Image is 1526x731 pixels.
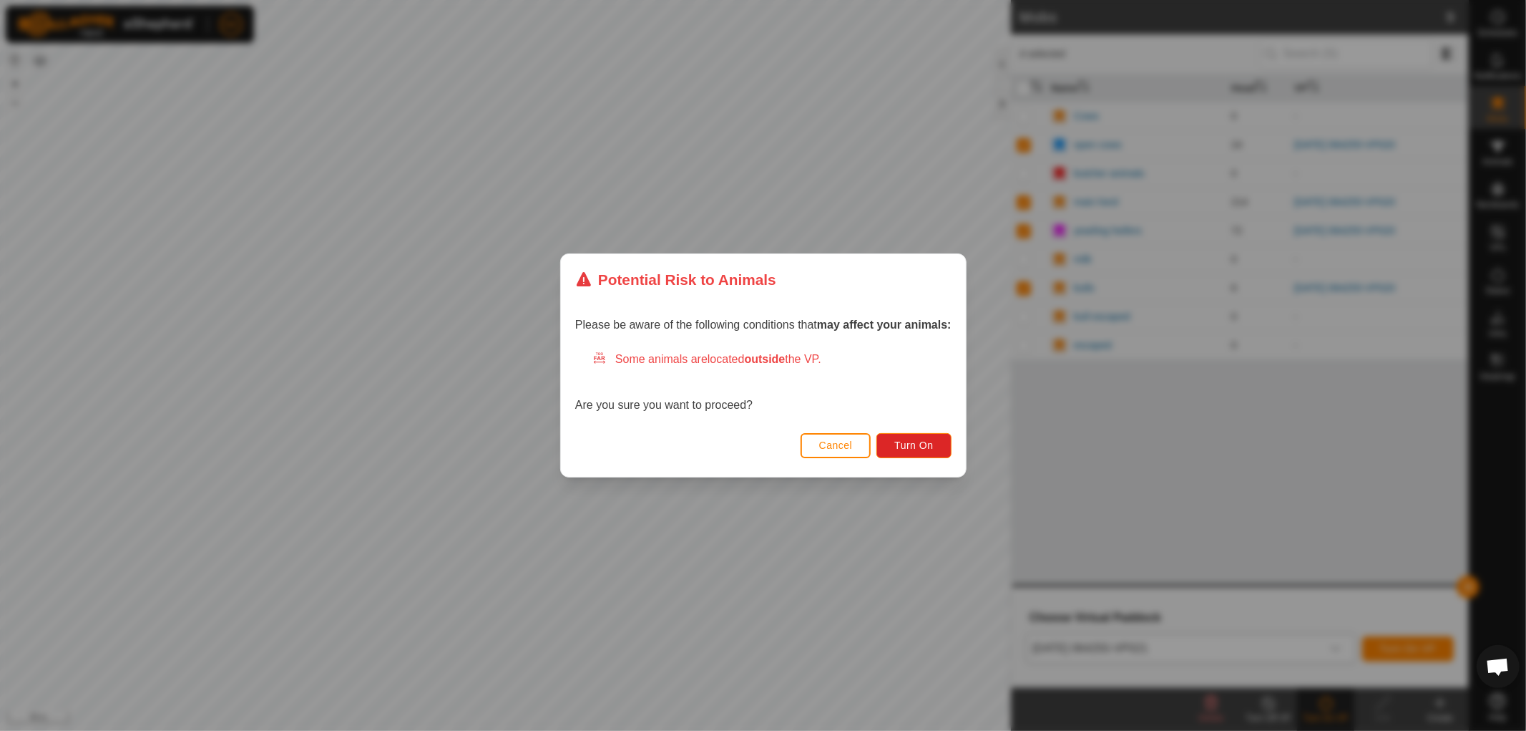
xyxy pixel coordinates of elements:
[894,440,933,451] span: Turn On
[575,268,776,291] div: Potential Risk to Animals
[817,319,952,331] strong: may affect your animals:
[1477,645,1520,688] div: Open chat
[575,351,952,414] div: Are you sure you want to proceed?
[744,353,785,365] strong: outside
[708,353,821,365] span: located the VP.
[876,433,951,458] button: Turn On
[800,433,871,458] button: Cancel
[575,319,952,331] span: Please be aware of the following conditions that
[818,440,852,451] span: Cancel
[592,351,952,368] div: Some animals are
